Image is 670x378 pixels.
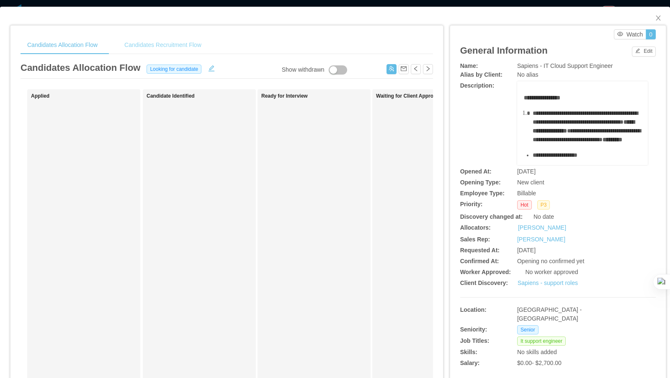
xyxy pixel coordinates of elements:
[517,200,532,210] span: Hot
[517,360,562,366] span: $0.00 - $2,700.00
[460,201,483,207] b: Priority:
[460,247,500,254] b: Requested At:
[147,93,264,99] h1: Candidate Identified
[517,325,539,334] span: Senior
[21,61,140,75] article: Candidates Allocation Flow
[632,47,656,57] button: icon: editEdit
[517,349,557,355] span: No skills added
[460,62,478,69] b: Name:
[518,280,578,286] a: Sapiens - support roles
[460,280,508,286] b: Client Discovery:
[423,64,433,74] button: icon: right
[31,93,148,99] h1: Applied
[517,168,536,175] span: [DATE]
[533,213,554,220] span: No date
[460,71,502,78] b: Alias by Client:
[460,360,480,366] b: Salary:
[282,65,325,75] div: Show withdrawn
[460,44,548,57] article: General Information
[460,306,487,313] b: Location:
[118,36,208,54] div: Candidates Recruitment Flow
[460,179,501,186] b: Opening Type:
[460,224,491,231] b: Allocators:
[261,93,379,99] h1: Ready for Interview
[517,62,613,69] span: Sapiens - IT Cloud Support Engineer
[517,179,544,186] span: New client
[21,36,104,54] div: Candidates Allocation Flow
[524,93,642,177] div: rdw-editor
[411,64,421,74] button: icon: left
[517,337,566,346] span: It support engineer
[517,236,565,243] a: [PERSON_NAME]
[460,82,495,89] b: Description:
[517,306,615,323] div: [GEOGRAPHIC_DATA] - [GEOGRAPHIC_DATA]
[205,63,218,72] button: icon: edit
[460,236,490,243] b: Sales Rep:
[517,190,536,197] span: Billable
[537,200,550,210] span: P3
[399,64,409,74] button: icon: mail
[376,93,493,99] h1: Waiting for Client Approval
[387,64,397,74] button: icon: usergroup-add
[147,65,201,74] span: Looking for candidate
[460,326,487,333] b: Seniority:
[460,258,499,264] b: Confirmed At:
[517,71,539,78] span: No alias
[460,213,523,220] b: Discovery changed at:
[518,223,566,232] a: [PERSON_NAME]
[460,337,490,344] b: Job Titles:
[460,269,511,275] b: Worker Approved:
[517,258,584,264] span: Opening no confirmed yet
[460,190,505,197] b: Employee Type:
[647,7,670,30] button: Close
[517,81,648,165] div: rdw-wrapper
[460,349,477,355] b: Skills:
[646,29,656,39] button: 0
[460,168,492,175] b: Opened At:
[655,15,662,21] i: icon: close
[525,269,578,275] span: No worker approved
[517,247,536,254] span: [DATE]
[614,29,646,39] button: icon: eyeWatch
